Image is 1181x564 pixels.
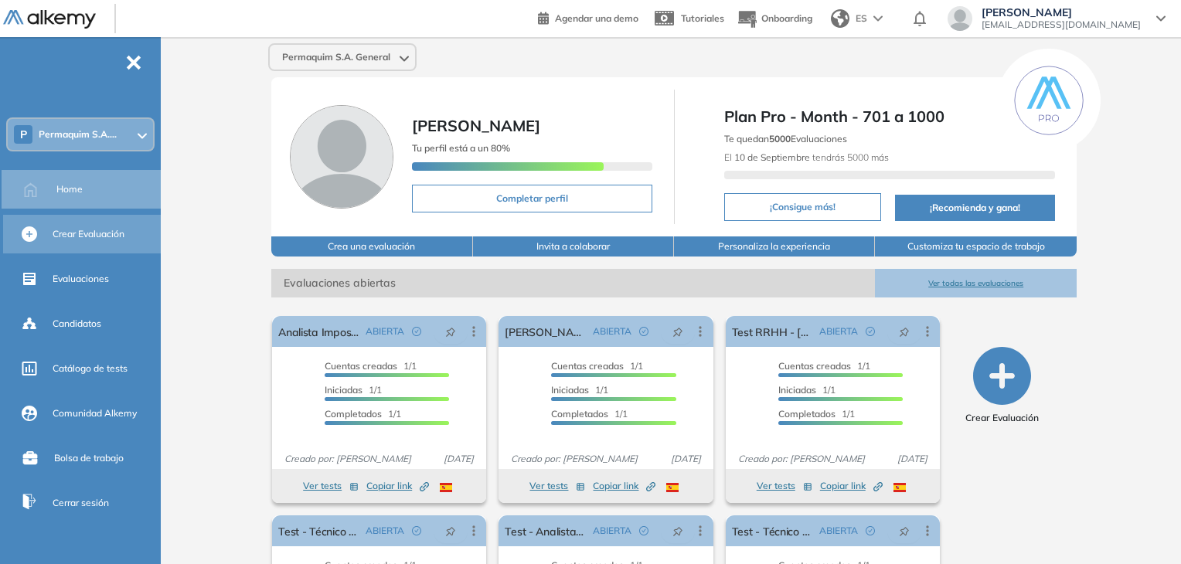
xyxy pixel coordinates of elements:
span: Cuentas creadas [778,360,851,372]
span: Creado por: [PERSON_NAME] [278,452,417,466]
span: pushpin [899,525,910,537]
span: Home [56,182,83,196]
span: 1/1 [778,408,855,420]
span: Creado por: [PERSON_NAME] [505,452,644,466]
span: Crear Evaluación [965,411,1039,425]
span: Copiar link [593,479,655,493]
span: Te quedan Evaluaciones [724,133,847,144]
button: Customiza tu espacio de trabajo [875,236,1076,257]
span: 1/1 [778,384,836,396]
span: Crear Evaluación [53,227,124,241]
span: [PERSON_NAME] [412,116,540,135]
button: pushpin [434,319,468,344]
button: pushpin [887,518,921,543]
span: check-circle [412,526,421,535]
span: pushpin [672,525,683,537]
span: Copiar link [366,479,429,493]
span: Plan Pro - Month - 701 a 1000 [724,105,1055,128]
span: ABIERTA [366,524,404,538]
span: El tendrás 5000 más [724,151,889,163]
span: P [20,128,27,141]
span: Comunidad Alkemy [53,406,137,420]
img: ESP [893,483,906,492]
span: Bolsa de trabajo [54,451,124,465]
span: Iniciadas [325,384,362,396]
img: ESP [666,483,679,492]
button: pushpin [887,319,921,344]
button: pushpin [661,319,695,344]
span: ABIERTA [819,324,858,338]
span: [DATE] [891,452,934,466]
button: Ver tests [757,477,812,495]
span: Onboarding [761,12,812,24]
span: 1/1 [551,408,628,420]
span: Completados [778,408,836,420]
button: Crea una evaluación [271,236,472,257]
span: Iniciadas [778,384,816,396]
span: Cerrar sesión [53,496,109,510]
span: Iniciadas [551,384,589,396]
img: Foto de perfil [290,105,393,209]
button: Copiar link [366,477,429,495]
span: pushpin [445,325,456,338]
a: Analista Impositivo - [PERSON_NAME] [278,316,359,347]
span: Agendar una demo [555,12,638,24]
span: ES [856,12,867,25]
span: check-circle [866,327,875,336]
button: Invita a colaborar [473,236,674,257]
button: Copiar link [820,477,883,495]
button: Completar perfil [412,185,652,212]
img: arrow [873,15,883,22]
button: Onboarding [737,2,812,36]
span: Evaluaciones abiertas [271,269,875,297]
a: Agendar una demo [538,8,638,26]
button: pushpin [661,518,695,543]
span: pushpin [672,325,683,338]
span: 1/1 [551,384,608,396]
img: world [831,9,849,28]
span: check-circle [639,327,648,336]
a: Test - Analista Técnico Funcional [505,515,586,546]
img: Logo [3,10,96,29]
button: Personaliza la experiencia [674,236,875,257]
span: [DATE] [665,452,707,466]
span: Cuentas creadas [551,360,624,372]
span: Copiar link [820,479,883,493]
span: Completados [551,408,608,420]
span: check-circle [866,526,875,535]
a: Test RRHH - [PERSON_NAME] [732,316,813,347]
button: Copiar link [593,477,655,495]
span: ABIERTA [593,524,631,538]
span: 1/1 [551,360,643,372]
a: Test - Técnico ([GEOGRAPHIC_DATA]) [278,515,359,546]
span: Tu perfil está a un 80% [412,142,510,154]
button: Crear Evaluación [965,347,1039,425]
span: [DATE] [437,452,480,466]
span: [EMAIL_ADDRESS][DOMAIN_NAME] [982,19,1141,31]
span: Completados [325,408,382,420]
button: ¡Consigue más! [724,193,882,221]
span: Cuentas creadas [325,360,397,372]
span: ABIERTA [366,324,404,338]
span: Permaquim S.A.... [39,128,117,141]
span: 1/1 [325,408,401,420]
button: ¡Recomienda y gana! [895,195,1055,221]
span: 1/1 [778,360,870,372]
span: Creado por: [PERSON_NAME] [732,452,871,466]
span: Permaquim S.A. General [282,51,390,63]
img: ESP [440,483,452,492]
span: [PERSON_NAME] [982,6,1141,19]
span: ABIERTA [593,324,631,338]
span: pushpin [445,525,456,537]
button: pushpin [434,518,468,543]
span: Evaluaciones [53,272,109,286]
b: 5000 [769,133,791,144]
button: Ver tests [529,477,585,495]
button: Ver todas las evaluaciones [875,269,1076,297]
span: Tutoriales [681,12,724,24]
a: Test - Técnico ([GEOGRAPHIC_DATA]) [732,515,813,546]
span: check-circle [639,526,648,535]
span: ABIERTA [819,524,858,538]
a: [PERSON_NAME] - Analista Recursos Humanos SR [505,316,586,347]
button: Ver tests [303,477,359,495]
